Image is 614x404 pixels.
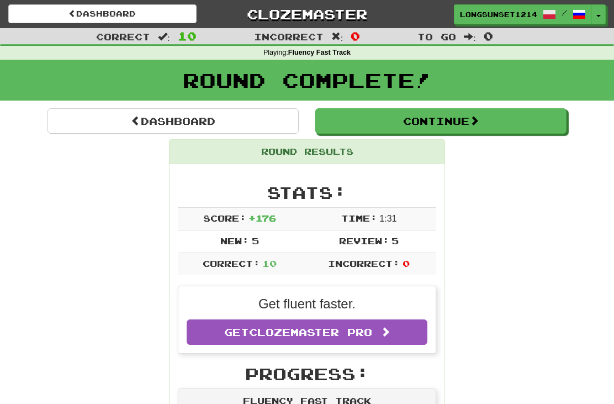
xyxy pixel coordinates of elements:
span: Time: [341,213,377,223]
span: 10 [262,258,277,269]
p: Get fluent faster. [187,295,427,313]
a: LongSunset1214 / [454,4,592,24]
span: + 176 [248,213,276,223]
span: : [331,32,343,41]
span: Review: [339,235,389,246]
h2: Progress: [178,365,436,383]
span: 10 [178,29,197,43]
span: : [464,32,476,41]
button: Continue [315,108,567,134]
span: / [562,9,567,17]
span: To go [417,31,456,42]
span: Incorrect: [328,258,400,269]
a: GetClozemaster Pro [187,319,427,345]
div: Round Results [170,140,444,164]
span: Score: [203,213,246,223]
span: Clozemaster Pro [249,326,372,338]
a: Clozemaster [213,4,401,24]
span: 0 [484,29,493,43]
a: Dashboard [47,108,299,134]
strong: Fluency Fast Track [288,49,351,56]
h1: Round Complete! [4,69,610,91]
span: 5 [391,235,399,246]
span: Incorrect [254,31,324,42]
span: New: [220,235,249,246]
span: : [158,32,170,41]
span: 0 [403,258,410,269]
span: Correct [96,31,150,42]
span: Correct: [203,258,260,269]
h2: Stats: [178,183,436,202]
span: 5 [252,235,259,246]
span: LongSunset1214 [460,9,537,19]
span: 1 : 31 [379,214,396,223]
span: 0 [351,29,360,43]
a: Dashboard [8,4,197,23]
